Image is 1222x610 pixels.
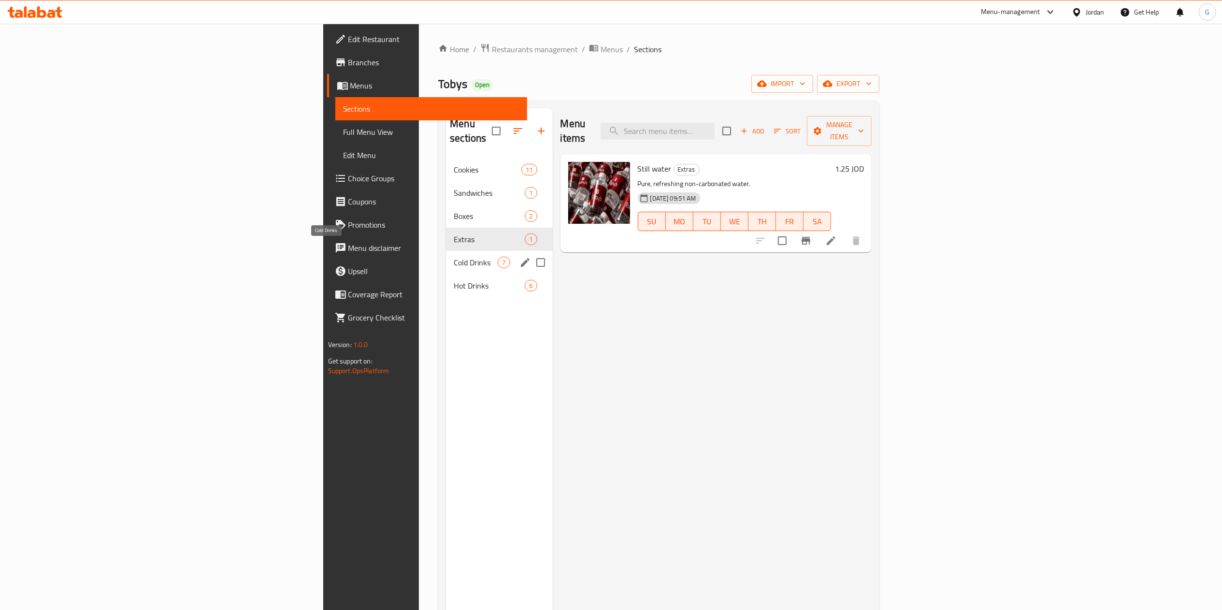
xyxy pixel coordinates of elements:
[335,120,527,144] a: Full Menu View
[642,215,662,229] span: SU
[774,126,801,137] span: Sort
[525,235,536,244] span: 1
[328,364,389,377] a: Support.OpsPlatform
[561,116,589,145] h2: Menu items
[454,233,525,245] span: Extras
[794,229,818,252] button: Branch-specific-item
[350,80,519,91] span: Menus
[327,51,527,74] a: Branches
[737,124,768,139] span: Add item
[697,215,717,229] span: TU
[343,149,519,161] span: Edit Menu
[327,236,527,260] a: Menu disclaimer
[327,213,527,236] a: Promotions
[1086,7,1105,17] div: Jordan
[693,212,721,231] button: TU
[670,215,690,229] span: MO
[582,44,585,55] li: /
[568,162,630,224] img: Still water
[335,97,527,120] a: Sections
[454,187,525,199] span: Sandwiches
[348,289,519,300] span: Coverage Report
[525,281,536,290] span: 6
[627,44,630,55] li: /
[327,28,527,51] a: Edit Restaurant
[772,124,803,139] button: Sort
[674,164,700,175] div: Extras
[638,161,672,176] span: Still water
[328,355,373,367] span: Get support on:
[327,74,527,97] a: Menus
[454,164,521,175] span: Cookies
[807,116,872,146] button: Manage items
[772,231,792,251] span: Select to update
[454,257,498,268] span: Cold Drinks
[518,255,532,270] button: edit
[327,190,527,213] a: Coupons
[666,212,693,231] button: MO
[981,6,1040,18] div: Menu-management
[804,212,831,231] button: SA
[446,158,552,181] div: Cookies11
[492,44,578,55] span: Restaurants management
[348,173,519,184] span: Choice Groups
[737,124,768,139] button: Add
[454,210,525,222] span: Boxes
[825,78,872,90] span: export
[739,126,765,137] span: Add
[525,233,537,245] div: items
[327,167,527,190] a: Choice Groups
[335,144,527,167] a: Edit Menu
[807,215,827,229] span: SA
[506,119,530,143] span: Sort sections
[498,258,509,267] span: 7
[780,215,800,229] span: FR
[446,181,552,204] div: Sandwiches1
[748,212,776,231] button: TH
[525,189,536,198] span: 1
[845,229,868,252] button: delete
[825,235,837,247] a: Edit menu item
[721,212,748,231] button: WE
[353,338,368,351] span: 1.0.0
[480,43,578,56] a: Restaurants management
[498,257,510,268] div: items
[589,43,623,56] a: Menus
[725,215,745,229] span: WE
[446,154,552,301] nav: Menu sections
[601,123,715,140] input: search
[601,44,623,55] span: Menus
[327,260,527,283] a: Upsell
[348,57,519,68] span: Branches
[776,212,804,231] button: FR
[759,78,805,90] span: import
[446,274,552,297] div: Hot Drinks6
[674,164,699,175] span: Extras
[328,338,352,351] span: Version:
[343,103,519,115] span: Sections
[438,43,879,56] nav: breadcrumb
[348,242,519,254] span: Menu disclaimer
[446,251,552,274] div: Cold Drinks7edit
[751,75,813,93] button: import
[717,121,737,141] span: Select section
[768,124,807,139] span: Sort items
[348,312,519,323] span: Grocery Checklist
[634,44,661,55] span: Sections
[446,228,552,251] div: Extras1
[446,204,552,228] div: Boxes2
[817,75,879,93] button: export
[348,33,519,45] span: Edit Restaurant
[348,219,519,231] span: Promotions
[327,283,527,306] a: Coverage Report
[525,212,536,221] span: 2
[348,196,519,207] span: Coupons
[343,126,519,138] span: Full Menu View
[525,187,537,199] div: items
[647,194,700,203] span: [DATE] 09:51 AM
[454,280,525,291] div: Hot Drinks
[522,165,536,174] span: 11
[638,178,832,190] p: Pure, refreshing non-carbonated water.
